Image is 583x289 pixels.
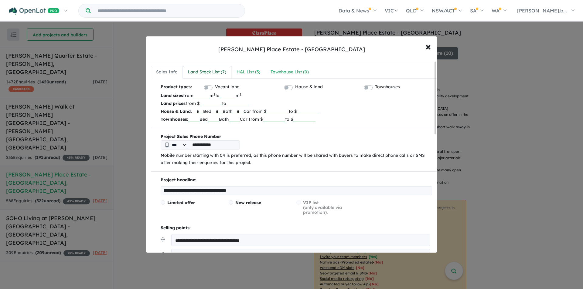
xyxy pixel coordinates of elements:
[375,83,400,91] label: Townhouses
[161,152,432,166] p: Mobile number starting with 04 is preferred, as this phone number will be shared with buyers to m...
[156,69,178,76] div: Sales Info
[161,83,192,92] b: Product types:
[218,45,365,53] div: [PERSON_NAME] Place Estate - [GEOGRAPHIC_DATA]
[517,8,567,14] span: [PERSON_NAME].b...
[295,83,323,91] label: House & land
[167,200,195,205] span: Limited offer
[161,109,192,114] b: House & Land:
[271,69,309,76] div: Townhouse List ( 0 )
[92,4,244,17] input: Try estate name, suburb, builder or developer
[240,92,241,96] sup: 2
[161,237,165,242] img: drag.svg
[235,200,261,205] span: New release
[161,116,188,122] b: Townhouses:
[161,133,432,140] b: Project Sales Phone Number
[161,93,183,98] b: Land sizes
[161,252,165,256] img: drag.svg
[161,92,432,99] p: from m to m
[188,69,226,76] div: Land Stock List ( 7 )
[161,107,432,115] p: Bed Bath Car from $ to $
[425,40,431,53] span: ×
[161,176,432,184] p: Project headline:
[213,92,215,96] sup: 2
[161,224,432,232] p: Selling points:
[215,83,240,91] label: Vacant land
[161,101,186,106] b: Land prices
[9,7,60,15] img: Openlot PRO Logo White
[237,69,260,76] div: H&L List ( 3 )
[165,143,169,147] img: Phone icon
[161,115,432,123] p: Bed Bath Car from $ to $
[161,99,432,107] p: from $ to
